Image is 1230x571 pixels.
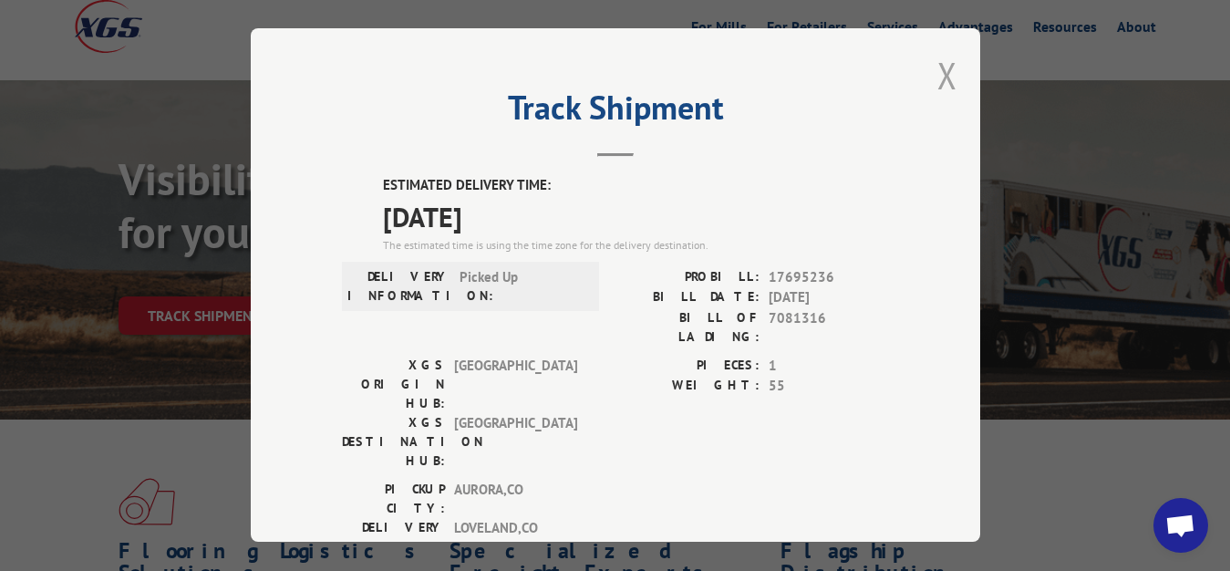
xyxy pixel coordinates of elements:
[342,413,445,471] label: XGS DESTINATION HUB:
[454,518,577,556] span: LOVELAND , CO
[769,267,889,288] span: 17695236
[937,51,957,99] button: Close modal
[769,376,889,397] span: 55
[615,308,760,347] label: BILL OF LADING:
[769,356,889,377] span: 1
[347,267,450,306] label: DELIVERY INFORMATION:
[1153,498,1208,553] div: Open chat
[769,308,889,347] span: 7081316
[454,413,577,471] span: [GEOGRAPHIC_DATA]
[769,287,889,308] span: [DATE]
[615,356,760,377] label: PIECES:
[383,175,889,196] label: ESTIMATED DELIVERY TIME:
[615,287,760,308] label: BILL DATE:
[342,480,445,518] label: PICKUP CITY:
[615,267,760,288] label: PROBILL:
[454,480,577,518] span: AURORA , CO
[460,267,583,306] span: Picked Up
[454,356,577,413] span: [GEOGRAPHIC_DATA]
[383,196,889,237] span: [DATE]
[342,356,445,413] label: XGS ORIGIN HUB:
[342,95,889,130] h2: Track Shipment
[383,237,889,254] div: The estimated time is using the time zone for the delivery destination.
[615,376,760,397] label: WEIGHT:
[342,518,445,556] label: DELIVERY CITY:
